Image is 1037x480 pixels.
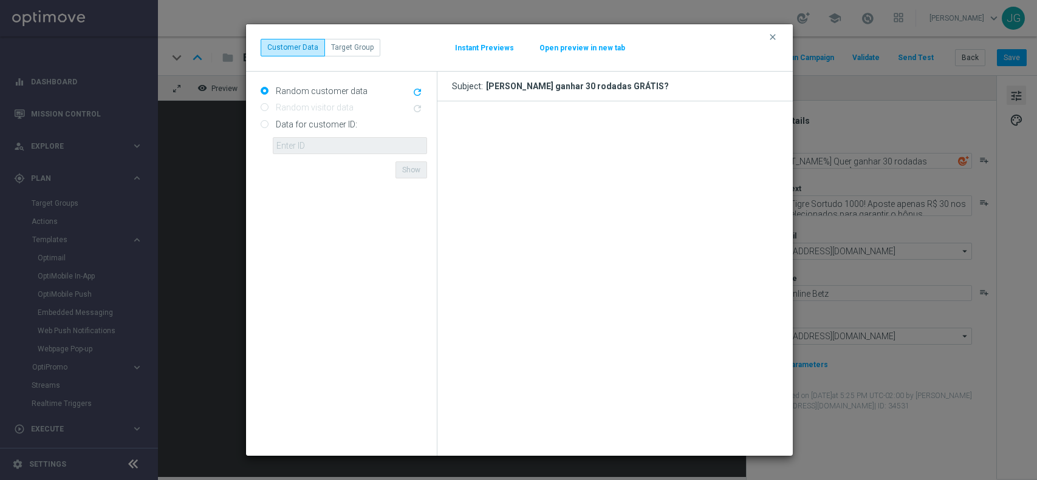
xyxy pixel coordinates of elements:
span: Subject: [452,81,486,92]
div: [PERSON_NAME] ganhar 30 rodadas GRÁTIS? [486,81,669,92]
button: Target Group [324,39,380,56]
button: Show [395,161,427,178]
i: clear [768,32,778,42]
div: ... [261,39,380,56]
label: Random customer data [273,86,368,96]
button: refresh [411,86,427,100]
button: clear [767,32,781,42]
input: Enter ID [273,137,427,154]
i: refresh [412,87,423,98]
button: Customer Data [261,39,325,56]
button: Open preview in new tab [539,43,626,53]
label: Random visitor data [273,102,354,113]
label: Data for customer ID: [273,119,357,130]
button: Instant Previews [454,43,515,53]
